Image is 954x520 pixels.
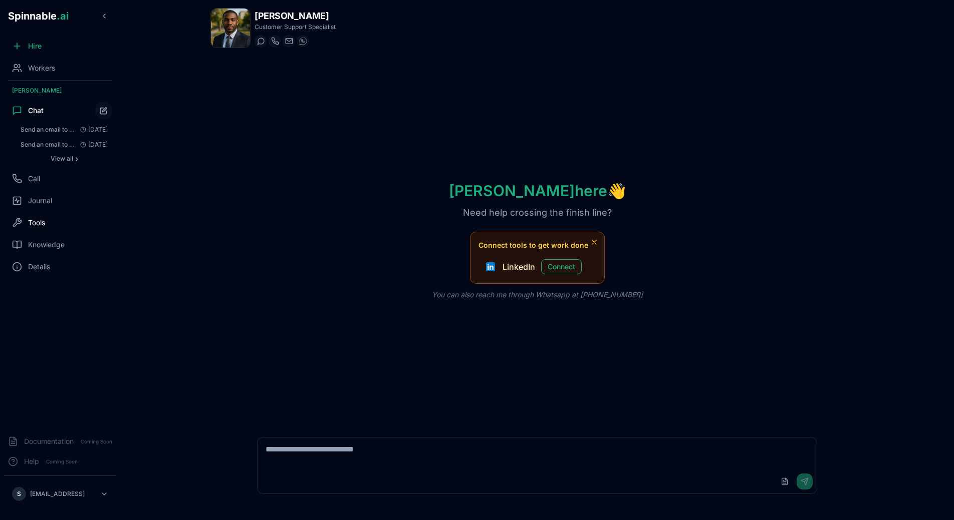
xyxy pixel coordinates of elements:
[51,155,73,163] span: View all
[485,261,497,273] img: LinkedIn
[28,174,40,184] span: Call
[28,41,42,51] span: Hire
[28,240,65,250] span: Knowledge
[30,490,85,498] p: [EMAIL_ADDRESS]
[255,35,267,47] button: Start a chat with Anton Muller
[283,35,295,47] button: Send email to anton.muller@getspinnable.ai
[297,35,309,47] button: WhatsApp
[541,259,582,274] button: Connect
[28,262,50,272] span: Details
[269,35,281,47] button: Start a call with Anton Muller
[28,63,55,73] span: Workers
[76,126,108,134] span: [DATE]
[16,138,112,152] button: Open conversation: Send an email to gil@spinnable.ai with the subject "A Joke Just for You!" and ...
[78,437,115,446] span: Coming Soon
[255,9,336,23] h1: [PERSON_NAME]
[211,9,250,48] img: Anton Muller
[28,106,44,116] span: Chat
[28,196,52,206] span: Journal
[21,141,76,149] span: Send an email to gil@spinnable.ai with the subject "A Joke Just for You!" and include a funny, cl...
[588,236,600,248] button: Dismiss tool suggestions
[447,206,628,220] p: Need help crossing the finish line?
[16,153,112,165] button: Show all conversations
[75,155,78,163] span: ›
[479,240,588,250] span: Connect tools to get work done
[76,141,108,149] span: [DATE]
[24,436,74,446] span: Documentation
[24,456,39,466] span: Help
[255,23,336,31] p: Customer Support Specialist
[4,83,116,99] div: [PERSON_NAME]
[28,218,45,228] span: Tools
[8,10,69,22] span: Spinnable
[16,123,112,137] button: Open conversation: Send an email to gil@spinnable.ai with the subject "A Joke Just for You!" and ...
[433,182,642,200] h1: [PERSON_NAME] here
[607,182,626,200] span: wave
[503,261,535,273] span: LinkedIn
[17,490,21,498] span: S
[21,126,76,134] span: Send an email to gil@spinnable.ai with the subject "A Joke Just for You!" and include a funny, cl...
[95,102,112,119] button: Start new chat
[8,484,112,504] button: S[EMAIL_ADDRESS]
[299,37,307,45] img: WhatsApp
[580,290,643,299] a: [PHONE_NUMBER]
[57,10,69,22] span: .ai
[416,290,659,300] p: You can also reach me through Whatsapp at
[43,457,81,466] span: Coming Soon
